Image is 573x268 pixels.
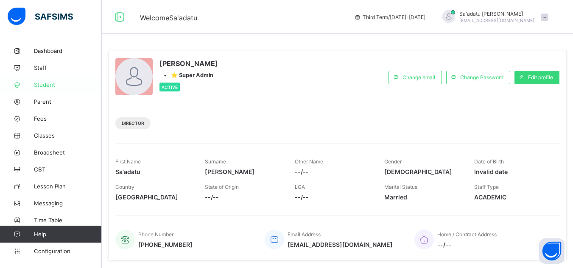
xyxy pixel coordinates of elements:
span: --/-- [295,193,372,201]
span: Other Name [295,158,323,165]
span: session/term information [354,14,425,20]
span: Time Table [34,217,102,224]
span: Date of Birth [474,158,504,165]
span: DIRECTOR [122,121,144,126]
span: Dashboard [34,47,102,54]
span: Marital Status [384,184,417,190]
span: [EMAIL_ADDRESS][DOMAIN_NAME] [459,18,534,23]
span: Parent [34,98,102,105]
span: Change Password [460,74,503,80]
span: Classes [34,132,102,139]
span: [PERSON_NAME] [159,59,218,68]
span: [EMAIL_ADDRESS][DOMAIN_NAME] [288,241,393,248]
div: • [159,72,218,78]
span: Surname [205,158,226,165]
span: Staff [34,64,102,71]
span: [PHONE_NUMBER] [138,241,193,248]
span: Phone Number [138,231,173,238]
span: Sa'adatu [PERSON_NAME] [459,11,534,17]
span: Configuration [34,248,101,254]
span: [PERSON_NAME] [205,168,282,175]
span: Email Address [288,231,321,238]
span: --/-- [437,241,497,248]
button: Open asap [539,238,565,264]
span: ACADEMIC [474,193,551,201]
span: Home / Contract Address [437,231,497,238]
span: Student [34,81,102,88]
span: Fees [34,115,102,122]
span: Broadsheet [34,149,102,156]
span: Gender [384,158,402,165]
span: First Name [115,158,141,165]
span: State of Origin [205,184,239,190]
span: Lesson Plan [34,183,102,190]
span: Active [162,85,178,90]
span: Welcome Sa'adatu [140,14,197,22]
span: Country [115,184,134,190]
span: Staff Type [474,184,499,190]
span: LGA [295,184,305,190]
span: CBT [34,166,102,173]
span: Sa'adatu [115,168,192,175]
div: Sa'adatu Muhammed [434,10,553,24]
span: Edit profile [528,74,553,80]
span: [GEOGRAPHIC_DATA] [115,193,192,201]
span: --/-- [205,193,282,201]
span: Change email [402,74,435,80]
span: --/-- [295,168,372,175]
span: Married [384,193,461,201]
span: Messaging [34,200,102,207]
span: Invalid date [474,168,551,175]
img: safsims [8,8,73,25]
span: [DEMOGRAPHIC_DATA] [384,168,461,175]
span: Help [34,231,101,238]
span: ⭐ Super Admin [171,72,213,78]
